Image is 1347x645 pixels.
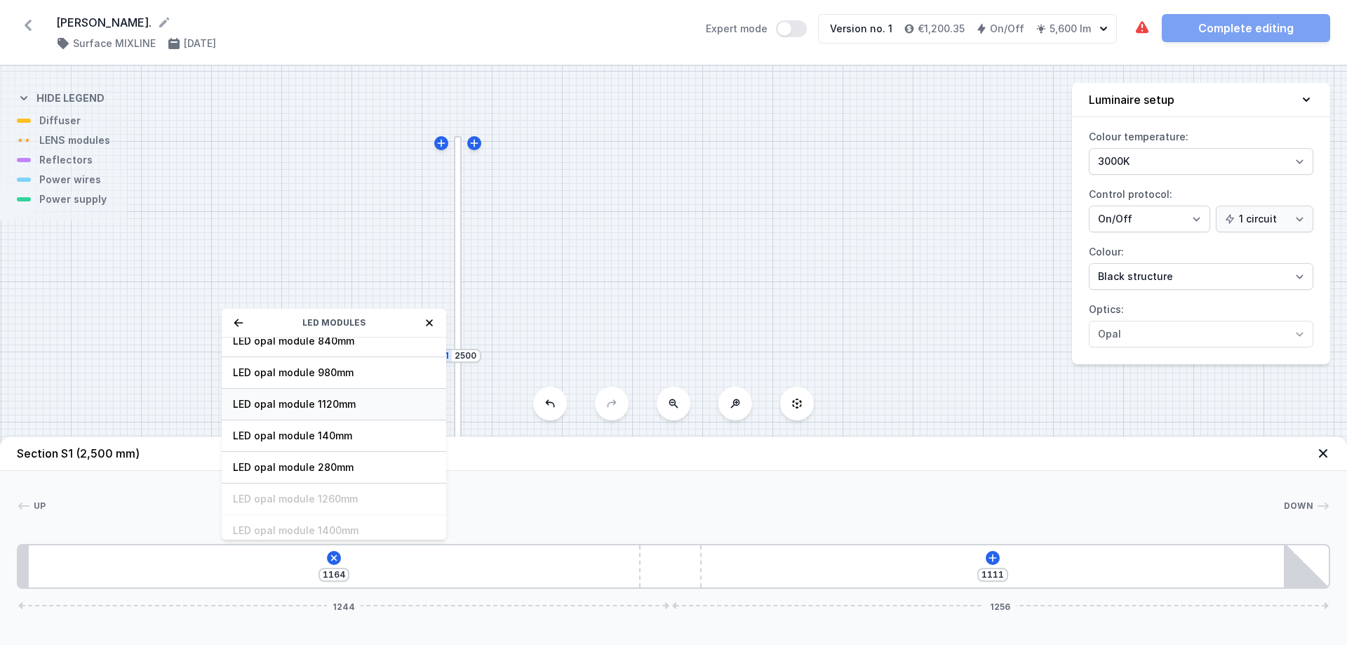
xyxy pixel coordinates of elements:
button: Hide legend [17,80,105,114]
select: Optics: [1089,321,1313,347]
button: Close window [424,317,435,328]
form: [PERSON_NAME]. [56,14,689,31]
span: LED modules [302,317,366,328]
h4: [DATE] [184,36,216,51]
button: Return to the list of categories [233,317,244,328]
div: Version no. 1 [830,22,892,36]
button: Add element [986,551,1000,565]
label: Colour: [1089,241,1313,290]
label: Colour temperature: [1089,126,1313,175]
h4: On/Off [990,22,1024,36]
span: LED opal module 840mm [233,334,435,348]
h4: 5,600 lm [1050,22,1091,36]
button: Luminaire setup [1072,83,1330,117]
span: Up [34,500,46,512]
span: 1244 [327,601,361,610]
label: Expert mode [706,20,807,37]
span: LED opal module 1120mm [233,397,435,411]
h4: Section S1 [17,445,140,462]
label: Optics: [1089,298,1313,347]
span: LED opal module 140mm [233,429,435,443]
select: Colour temperature: [1089,148,1313,175]
select: Colour: [1089,263,1313,290]
h4: Surface MIXLINE [73,36,156,51]
input: Dimension [mm] [981,569,1004,580]
label: Control protocol: [1089,183,1313,232]
input: Dimension [mm] [323,569,345,580]
button: Version no. 1€1,200.35On/Off5,600 lm [818,14,1117,44]
span: 1256 [984,601,1016,610]
button: Rename project [157,15,171,29]
select: Control protocol: [1216,206,1313,232]
span: LED opal module 280mm [233,460,435,474]
span: (2,500 mm) [76,446,140,460]
h4: Hide legend [36,91,105,105]
button: Expert mode [776,20,807,37]
input: Dimension [mm] [455,350,477,361]
button: Add element [324,548,344,568]
h4: €1,200.35 [918,22,965,36]
select: Control protocol: [1089,206,1210,232]
span: Down [1284,500,1313,512]
h4: Luminaire setup [1089,91,1174,108]
span: LED opal module 980mm [233,366,435,380]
